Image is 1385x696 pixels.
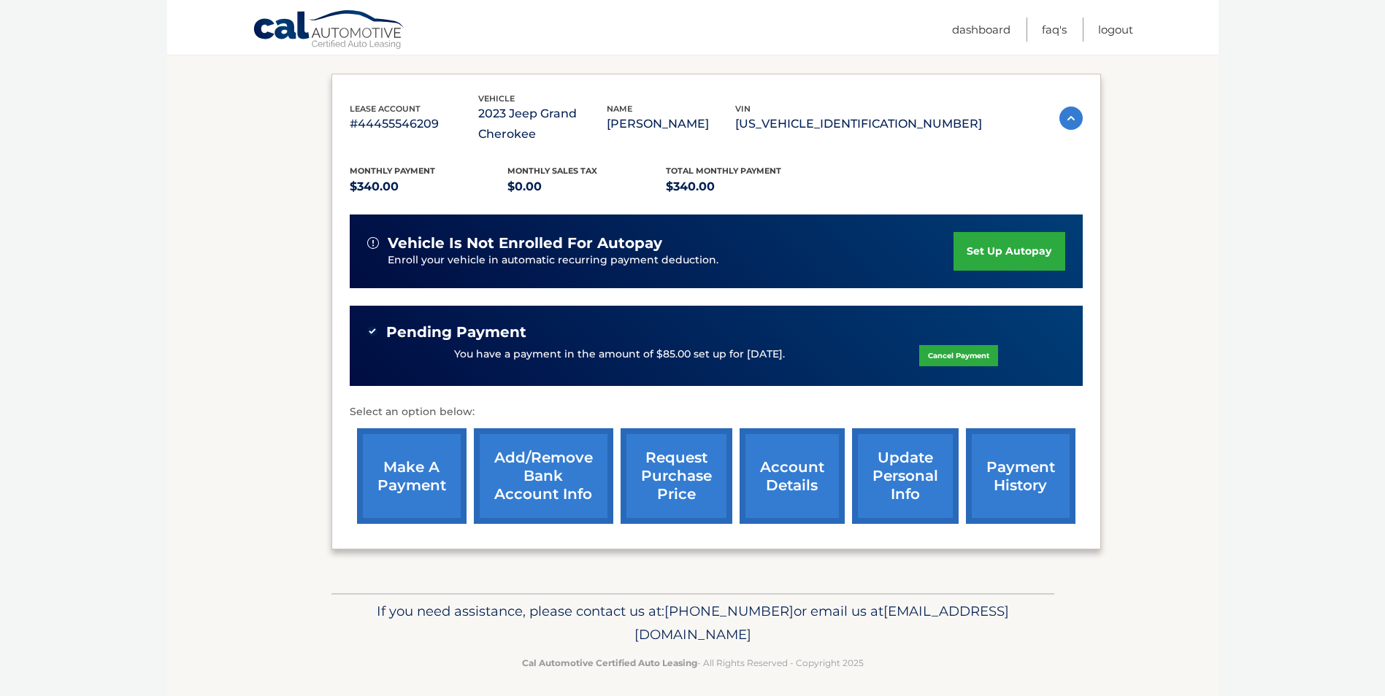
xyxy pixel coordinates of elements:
[954,232,1064,271] a: set up autopay
[350,166,435,176] span: Monthly Payment
[522,657,697,668] strong: Cal Automotive Certified Auto Leasing
[454,347,785,363] p: You have a payment in the amount of $85.00 set up for [DATE].
[634,603,1009,643] span: [EMAIL_ADDRESS][DOMAIN_NAME]
[350,114,478,134] p: #44455546209
[740,428,845,524] a: account details
[367,326,377,336] img: check-green.svg
[474,428,613,524] a: Add/Remove bank account info
[478,104,607,144] p: 2023 Jeep Grand Cherokee
[852,428,959,524] a: update personal info
[666,166,781,176] span: Total Monthly Payment
[341,655,1045,670] p: - All Rights Reserved - Copyright 2025
[1042,18,1067,42] a: FAQ's
[507,166,597,176] span: Monthly sales Tax
[735,104,751,114] span: vin
[1098,18,1133,42] a: Logout
[478,93,515,104] span: vehicle
[350,177,508,197] p: $340.00
[388,252,954,268] p: Enroll your vehicle in automatic recurring payment deduction.
[341,600,1045,646] p: If you need assistance, please contact us at: or email us at
[966,428,1075,524] a: payment history
[367,237,379,249] img: alert-white.svg
[350,104,421,114] span: lease account
[607,104,632,114] span: name
[952,18,1010,42] a: Dashboard
[621,428,732,524] a: request purchase price
[507,177,666,197] p: $0.00
[1059,107,1083,130] img: accordion-active.svg
[386,323,526,341] span: Pending Payment
[666,177,824,197] p: $340.00
[357,428,467,524] a: make a payment
[664,603,794,619] span: [PHONE_NUMBER]
[607,114,735,134] p: [PERSON_NAME]
[388,234,662,252] span: vehicle is not enrolled for autopay
[350,403,1083,421] p: Select an option below:
[735,114,982,134] p: [US_VEHICLE_IDENTIFICATION_NUMBER]
[919,345,998,366] a: Cancel Payment
[253,9,406,52] a: Cal Automotive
